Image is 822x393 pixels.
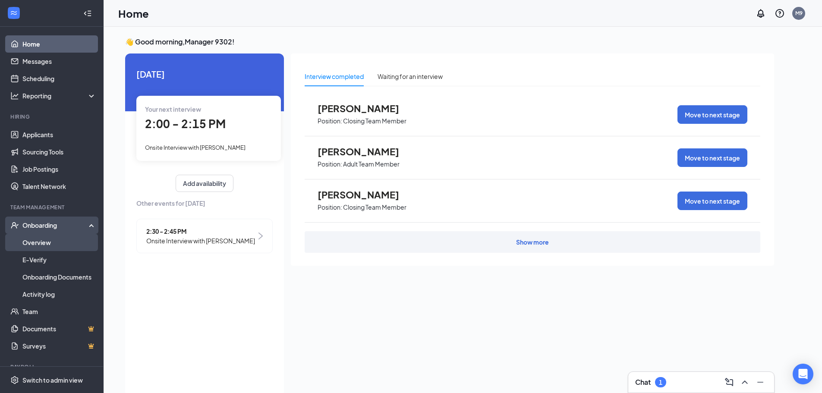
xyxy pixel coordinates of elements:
[343,160,400,168] p: Adult Team Member
[10,376,19,384] svg: Settings
[22,286,96,303] a: Activity log
[318,146,413,157] span: [PERSON_NAME]
[635,377,651,387] h3: Chat
[22,91,97,100] div: Reporting
[738,375,752,389] button: ChevronUp
[136,198,273,208] span: Other events for [DATE]
[22,35,96,53] a: Home
[22,251,96,268] a: E-Verify
[10,204,94,211] div: Team Management
[22,143,96,160] a: Sourcing Tools
[305,72,364,81] div: Interview completed
[318,160,342,168] p: Position:
[722,375,736,389] button: ComposeMessage
[10,221,19,230] svg: UserCheck
[318,203,342,211] p: Position:
[22,234,96,251] a: Overview
[793,364,813,384] div: Open Intercom Messenger
[318,103,413,114] span: [PERSON_NAME]
[516,238,549,246] div: Show more
[318,189,413,200] span: [PERSON_NAME]
[677,148,747,167] button: Move to next stage
[343,203,406,211] p: Closing Team Member
[118,6,149,21] h1: Home
[755,377,765,387] svg: Minimize
[125,37,774,47] h3: 👋 Good morning, Manager 9302 !
[318,117,342,125] p: Position:
[22,221,89,230] div: Onboarding
[756,8,766,19] svg: Notifications
[145,144,246,151] span: Onsite Interview with [PERSON_NAME]
[775,8,785,19] svg: QuestionInfo
[145,116,226,131] span: 2:00 - 2:15 PM
[795,9,803,17] div: M9
[22,337,96,355] a: SurveysCrown
[22,53,96,70] a: Messages
[724,377,734,387] svg: ComposeMessage
[740,377,750,387] svg: ChevronUp
[22,268,96,286] a: Onboarding Documents
[378,72,443,81] div: Waiting for an interview
[176,175,233,192] button: Add availability
[677,105,747,124] button: Move to next stage
[22,160,96,178] a: Job Postings
[22,320,96,337] a: DocumentsCrown
[753,375,767,389] button: Minimize
[22,376,83,384] div: Switch to admin view
[10,113,94,120] div: Hiring
[9,9,18,17] svg: WorkstreamLogo
[22,70,96,87] a: Scheduling
[136,67,273,81] span: [DATE]
[146,226,255,236] span: 2:30 - 2:45 PM
[10,91,19,100] svg: Analysis
[145,105,201,113] span: Your next interview
[22,178,96,195] a: Talent Network
[343,117,406,125] p: Closing Team Member
[83,9,92,18] svg: Collapse
[677,192,747,210] button: Move to next stage
[146,236,255,245] span: Onsite Interview with [PERSON_NAME]
[22,126,96,143] a: Applicants
[22,303,96,320] a: Team
[10,363,94,371] div: Payroll
[659,379,662,386] div: 1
